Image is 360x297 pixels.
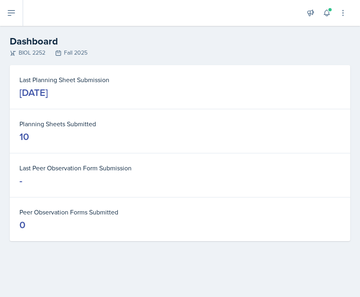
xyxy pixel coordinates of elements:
div: - [19,174,22,187]
dt: Last Planning Sheet Submission [19,75,341,85]
div: 10 [19,130,29,143]
div: [DATE] [19,86,48,99]
dt: Planning Sheets Submitted [19,119,341,129]
dt: Peer Observation Forms Submitted [19,207,341,217]
dt: Last Peer Observation Form Submission [19,163,341,173]
div: 0 [19,219,26,231]
h2: Dashboard [10,34,350,49]
div: BIOL 2252 Fall 2025 [10,49,350,57]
